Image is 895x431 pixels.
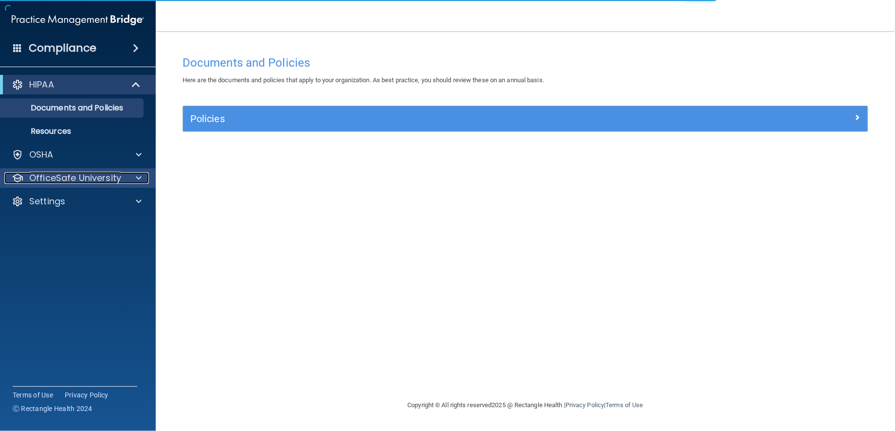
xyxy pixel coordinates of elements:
[6,126,139,136] p: Resources
[12,10,144,30] img: PMB logo
[605,401,643,409] a: Terms of Use
[12,79,141,90] a: HIPAA
[348,390,703,421] div: Copyright © All rights reserved 2025 @ Rectangle Health | |
[12,149,142,161] a: OSHA
[29,196,65,207] p: Settings
[29,172,121,184] p: OfficeSafe University
[13,404,92,413] span: Ⓒ Rectangle Health 2024
[13,390,53,400] a: Terms of Use
[6,103,139,113] p: Documents and Policies
[183,76,544,84] span: Here are the documents and policies that apply to your organization. As best practice, you should...
[190,113,689,124] h5: Policies
[190,111,860,126] a: Policies
[29,41,96,55] h4: Compliance
[29,149,54,161] p: OSHA
[65,390,109,400] a: Privacy Policy
[12,172,142,184] a: OfficeSafe University
[29,79,54,90] p: HIPAA
[183,56,868,69] h4: Documents and Policies
[12,196,142,207] a: Settings
[566,401,604,409] a: Privacy Policy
